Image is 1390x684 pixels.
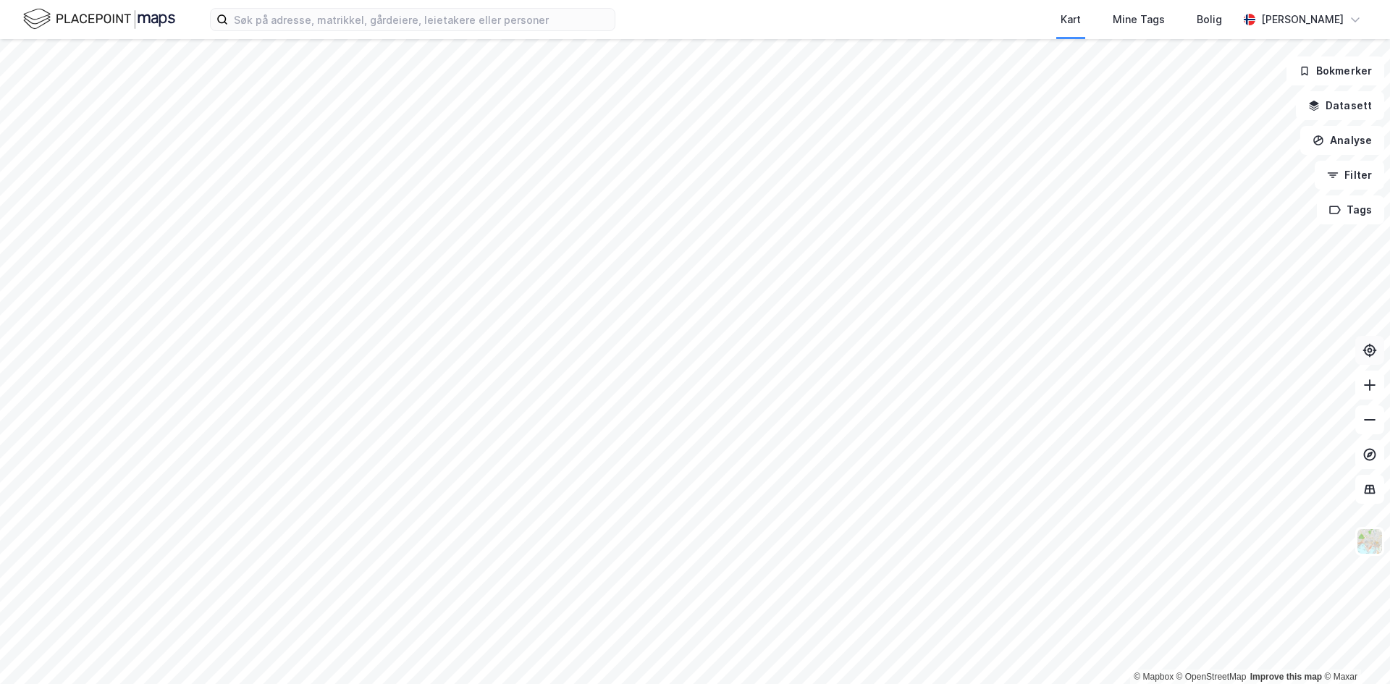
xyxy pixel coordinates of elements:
[1300,126,1384,155] button: Analyse
[1261,11,1344,28] div: [PERSON_NAME]
[1176,672,1247,682] a: OpenStreetMap
[1134,672,1174,682] a: Mapbox
[1318,615,1390,684] div: Kontrollprogram for chat
[228,9,615,30] input: Søk på adresse, matrikkel, gårdeiere, leietakere eller personer
[1315,161,1384,190] button: Filter
[1113,11,1165,28] div: Mine Tags
[1296,91,1384,120] button: Datasett
[1286,56,1384,85] button: Bokmerker
[1356,528,1383,555] img: Z
[1197,11,1222,28] div: Bolig
[1317,195,1384,224] button: Tags
[23,7,175,32] img: logo.f888ab2527a4732fd821a326f86c7f29.svg
[1318,615,1390,684] iframe: Chat Widget
[1061,11,1081,28] div: Kart
[1250,672,1322,682] a: Improve this map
